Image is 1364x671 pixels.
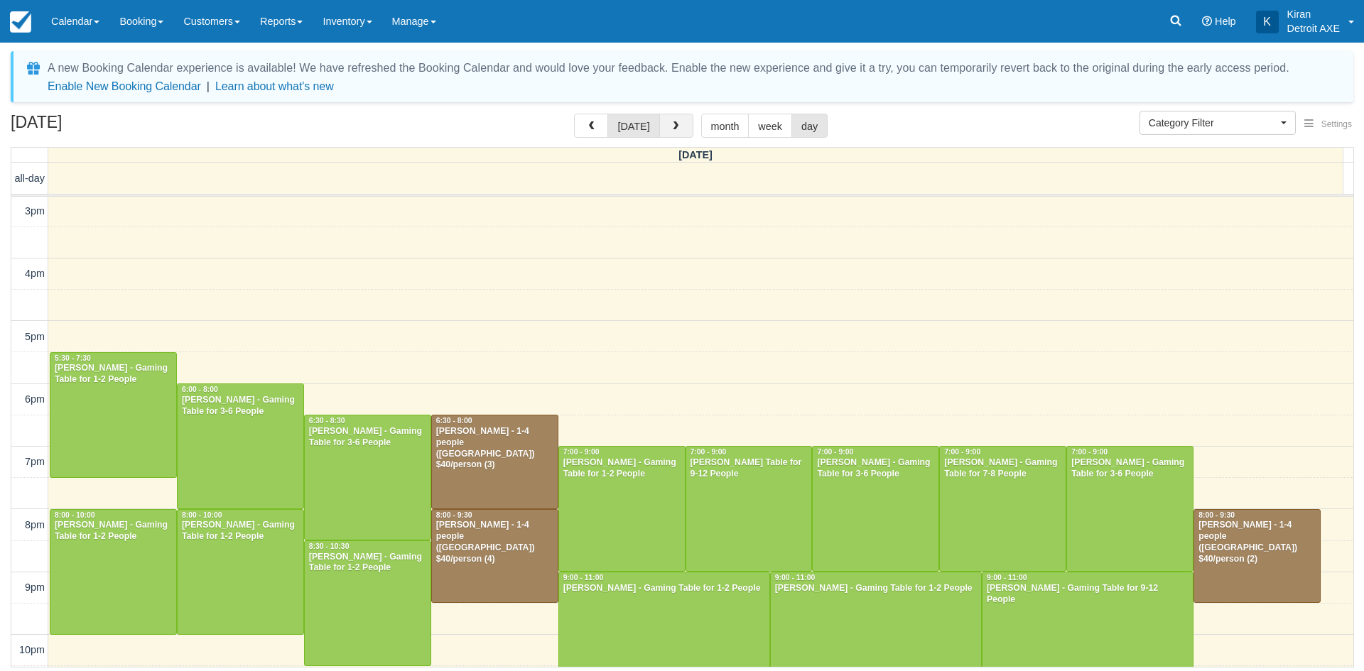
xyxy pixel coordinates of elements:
div: [PERSON_NAME] - Gaming Table for 1-2 People [563,583,766,594]
span: 10pm [19,644,45,655]
div: [PERSON_NAME] - 1-4 people ([GEOGRAPHIC_DATA]) $40/person (4) [435,520,554,565]
a: 7:00 - 9:00[PERSON_NAME] - Gaming Table for 3-6 People [1066,446,1193,572]
div: A new Booking Calendar experience is available! We have refreshed the Booking Calendar and would ... [48,60,1289,77]
button: Category Filter [1140,111,1296,135]
span: 6:30 - 8:30 [309,417,345,425]
div: [PERSON_NAME] - Gaming Table for 3-6 People [816,457,935,480]
img: checkfront-main-nav-mini-logo.png [10,11,31,33]
span: 7:00 - 9:00 [817,448,853,456]
span: 8:00 - 10:00 [182,511,222,519]
div: [PERSON_NAME] - Gaming Table for 3-6 People [1071,457,1189,480]
span: 6:00 - 8:00 [182,386,218,393]
span: 5pm [25,331,45,342]
a: 6:30 - 8:00[PERSON_NAME] - 1-4 people ([GEOGRAPHIC_DATA]) $40/person (3) [431,415,558,509]
span: | [207,80,210,92]
a: 5:30 - 7:30[PERSON_NAME] - Gaming Table for 1-2 People [50,352,177,478]
a: 7:00 - 9:00[PERSON_NAME] - Gaming Table for 3-6 People [812,446,939,572]
div: [PERSON_NAME] - Gaming Table for 7-8 People [943,457,1062,480]
span: 9:00 - 11:00 [563,574,604,582]
a: 7:00 - 9:00[PERSON_NAME] - Gaming Table for 1-2 People [558,446,686,572]
div: [PERSON_NAME] - 1-4 people ([GEOGRAPHIC_DATA]) $40/person (2) [1198,520,1316,565]
a: 6:30 - 8:30[PERSON_NAME] - Gaming Table for 3-6 People [304,415,431,540]
div: [PERSON_NAME] - Gaming Table for 1-2 People [54,363,173,386]
button: month [701,114,749,138]
span: 7:00 - 9:00 [691,448,727,456]
span: 3pm [25,205,45,217]
div: [PERSON_NAME] - Gaming Table for 1-2 People [563,457,681,480]
button: Settings [1296,114,1360,135]
a: 8:00 - 9:30[PERSON_NAME] - 1-4 people ([GEOGRAPHIC_DATA]) $40/person (2) [1193,509,1321,604]
h2: [DATE] [11,114,190,140]
span: 7:00 - 9:00 [563,448,600,456]
span: 9pm [25,582,45,593]
button: Enable New Booking Calendar [48,80,201,94]
span: Category Filter [1149,116,1277,130]
div: [PERSON_NAME] Table for 9-12 People [690,457,808,480]
span: 4pm [25,268,45,279]
a: 7:00 - 9:00[PERSON_NAME] - Gaming Table for 7-8 People [939,446,1066,572]
span: 7:00 - 9:00 [944,448,980,456]
a: 6:00 - 8:00[PERSON_NAME] - Gaming Table for 3-6 People [177,383,304,509]
button: [DATE] [607,114,659,138]
a: Learn about what's new [215,80,334,92]
span: 9:00 - 11:00 [987,574,1027,582]
span: all-day [15,173,45,184]
a: 8:30 - 10:30[PERSON_NAME] - Gaming Table for 1-2 People [304,540,431,666]
span: 6:30 - 8:00 [436,417,472,425]
span: Settings [1321,119,1352,129]
div: [PERSON_NAME] - Gaming Table for 1-2 People [308,552,427,574]
span: 7pm [25,456,45,467]
div: [PERSON_NAME] - Gaming Table for 1-2 People [181,520,300,542]
span: Help [1215,16,1236,27]
div: [PERSON_NAME] - Gaming Table for 3-6 People [181,395,300,418]
button: day [791,114,828,138]
div: K [1256,11,1279,33]
p: Kiran [1287,7,1340,21]
button: week [748,114,792,138]
span: 8pm [25,519,45,530]
div: [PERSON_NAME] - Gaming Table for 3-6 People [308,426,427,449]
span: 9:00 - 11:00 [775,574,816,582]
div: [PERSON_NAME] - Gaming Table for 1-2 People [774,583,978,594]
p: Detroit AXE [1287,21,1340,36]
div: [PERSON_NAME] - Gaming Table for 9-12 People [986,583,1189,606]
span: 5:30 - 7:30 [55,354,91,362]
span: 8:00 - 9:30 [436,511,472,519]
span: 6pm [25,393,45,405]
a: 8:00 - 10:00[PERSON_NAME] - Gaming Table for 1-2 People [177,509,304,635]
a: 8:00 - 10:00[PERSON_NAME] - Gaming Table for 1-2 People [50,509,177,635]
div: [PERSON_NAME] - Gaming Table for 1-2 People [54,520,173,542]
a: 8:00 - 9:30[PERSON_NAME] - 1-4 people ([GEOGRAPHIC_DATA]) $40/person (4) [431,509,558,604]
span: 8:30 - 10:30 [309,542,350,550]
i: Help [1202,16,1212,26]
span: 7:00 - 9:00 [1071,448,1108,456]
div: [PERSON_NAME] - 1-4 people ([GEOGRAPHIC_DATA]) $40/person (3) [435,426,554,471]
span: [DATE] [678,149,713,160]
span: 8:00 - 9:30 [1198,511,1235,519]
span: 8:00 - 10:00 [55,511,95,519]
a: 7:00 - 9:00[PERSON_NAME] Table for 9-12 People [686,446,813,572]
